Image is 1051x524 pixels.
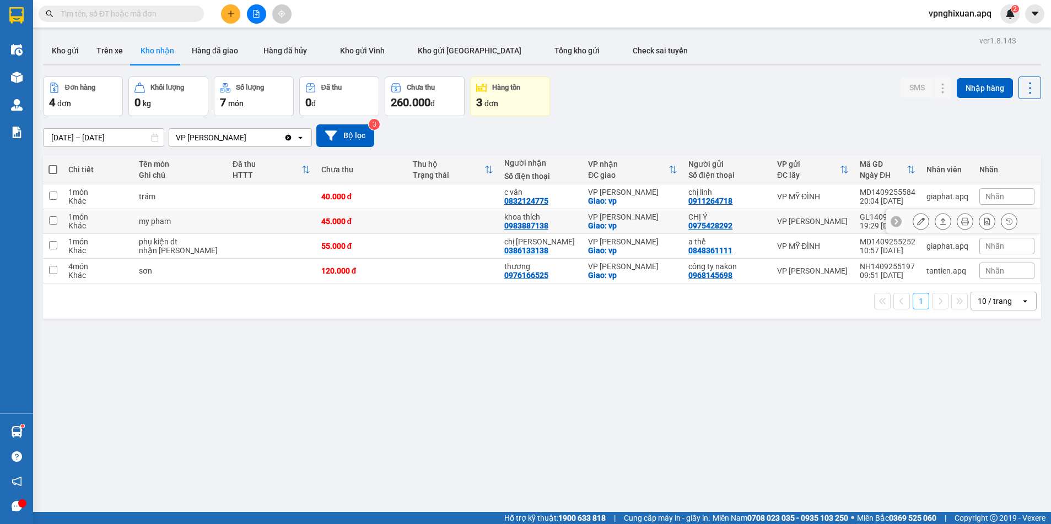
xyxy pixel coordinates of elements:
[772,155,854,184] th: Toggle SortBy
[12,501,22,511] span: message
[385,77,465,116] button: Chưa thu260.000đ
[1030,9,1040,19] span: caret-down
[227,10,235,18] span: plus
[233,160,301,168] div: Đã thu
[391,96,430,109] span: 260.000
[588,188,677,197] div: VP [PERSON_NAME]
[504,221,548,230] div: 0983887138
[554,46,600,55] span: Tổng kho gửi
[68,188,128,197] div: 1 món
[920,7,1000,20] span: vpnghixuan.apq
[985,266,1004,275] span: Nhãn
[11,127,23,138] img: solution-icon
[688,171,766,179] div: Số điện thoại
[926,192,968,201] div: giaphat.apq
[492,84,520,91] div: Hàng tồn
[321,242,402,250] div: 55.000 đ
[957,78,1013,98] button: Nhập hàng
[926,242,968,250] div: giaphat.apq
[139,217,222,226] div: my pham
[430,99,435,108] span: đ
[46,10,53,18] span: search
[61,8,191,20] input: Tìm tên, số ĐT hoặc mã đơn
[777,160,840,168] div: VP gửi
[236,84,264,91] div: Số lượng
[985,242,1004,250] span: Nhãn
[614,512,616,524] span: |
[68,165,128,174] div: Chi tiết
[588,221,677,230] div: Giao: vp
[139,171,222,179] div: Ghi chú
[139,237,222,246] div: phụ kiện dt
[143,99,151,108] span: kg
[860,171,907,179] div: Ngày ĐH
[139,160,222,168] div: Tên món
[139,246,222,255] div: nhận nguyen kiện
[68,197,128,205] div: Khác
[978,296,1012,307] div: 10 / trang
[633,46,688,55] span: Check sai tuyến
[418,46,521,55] span: Kho gửi [GEOGRAPHIC_DATA]
[990,514,998,522] span: copyright
[1025,4,1044,24] button: caret-down
[913,293,929,309] button: 1
[860,197,915,205] div: 20:04 [DATE]
[221,4,240,24] button: plus
[588,246,677,255] div: Giao: vp
[504,246,548,255] div: 0386133138
[49,96,55,109] span: 4
[68,212,128,221] div: 1 món
[504,188,578,197] div: c vân
[926,165,968,174] div: Nhân viên
[299,77,379,116] button: Đã thu0đ
[588,171,669,179] div: ĐC giao
[43,37,88,64] button: Kho gửi
[11,44,23,56] img: warehouse-icon
[321,266,402,275] div: 120.000 đ
[68,262,128,271] div: 4 món
[484,99,498,108] span: đơn
[132,37,183,64] button: Kho nhận
[176,132,246,143] div: VP [PERSON_NAME]
[9,7,24,24] img: logo-vxr
[296,133,305,142] svg: open
[688,197,732,205] div: 0911264718
[857,512,936,524] span: Miền Bắc
[901,78,934,97] button: SMS
[935,213,951,230] div: Giao hàng
[860,188,915,197] div: MD1409255584
[588,160,669,168] div: VP nhận
[860,160,907,168] div: Mã GD
[860,221,915,230] div: 19:29 [DATE]
[57,99,71,108] span: đơn
[688,188,766,197] div: chị linh
[21,424,24,428] sup: 1
[979,165,1034,174] div: Nhãn
[228,99,244,108] span: món
[305,96,311,109] span: 0
[272,4,292,24] button: aim
[688,246,732,255] div: 0848361111
[413,171,484,179] div: Trạng thái
[688,237,766,246] div: a thế
[128,77,208,116] button: Khối lượng0kg
[214,77,294,116] button: Số lượng7món
[504,512,606,524] span: Hỗ trợ kỹ thuật:
[68,271,128,280] div: Khác
[247,4,266,24] button: file-add
[588,237,677,246] div: VP [PERSON_NAME]
[777,217,849,226] div: VP [PERSON_NAME]
[558,514,606,522] strong: 1900 633 818
[220,96,226,109] span: 7
[1013,5,1017,13] span: 2
[588,271,677,280] div: Giao: vp
[12,476,22,487] span: notification
[860,237,915,246] div: MD1409255252
[588,262,677,271] div: VP [PERSON_NAME]
[11,99,23,111] img: warehouse-icon
[139,266,222,275] div: sơn
[979,35,1016,47] div: ver 1.8.143
[413,160,484,168] div: Thu hộ
[860,262,915,271] div: NH1409255197
[88,37,132,64] button: Trên xe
